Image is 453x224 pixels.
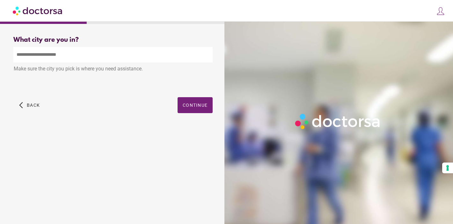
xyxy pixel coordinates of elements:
[436,7,445,16] img: icons8-customer-100.png
[13,36,213,44] div: What city are you in?
[183,103,208,108] span: Continue
[178,97,213,113] button: Continue
[442,163,453,173] button: Your consent preferences for tracking technologies
[27,103,40,108] span: Back
[13,62,213,76] div: Make sure the city you pick is where you need assistance.
[13,4,63,18] img: Doctorsa.com
[293,111,383,131] img: Logo-Doctorsa-trans-White-partial-flat.png
[17,97,42,113] button: arrow_back_ios Back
